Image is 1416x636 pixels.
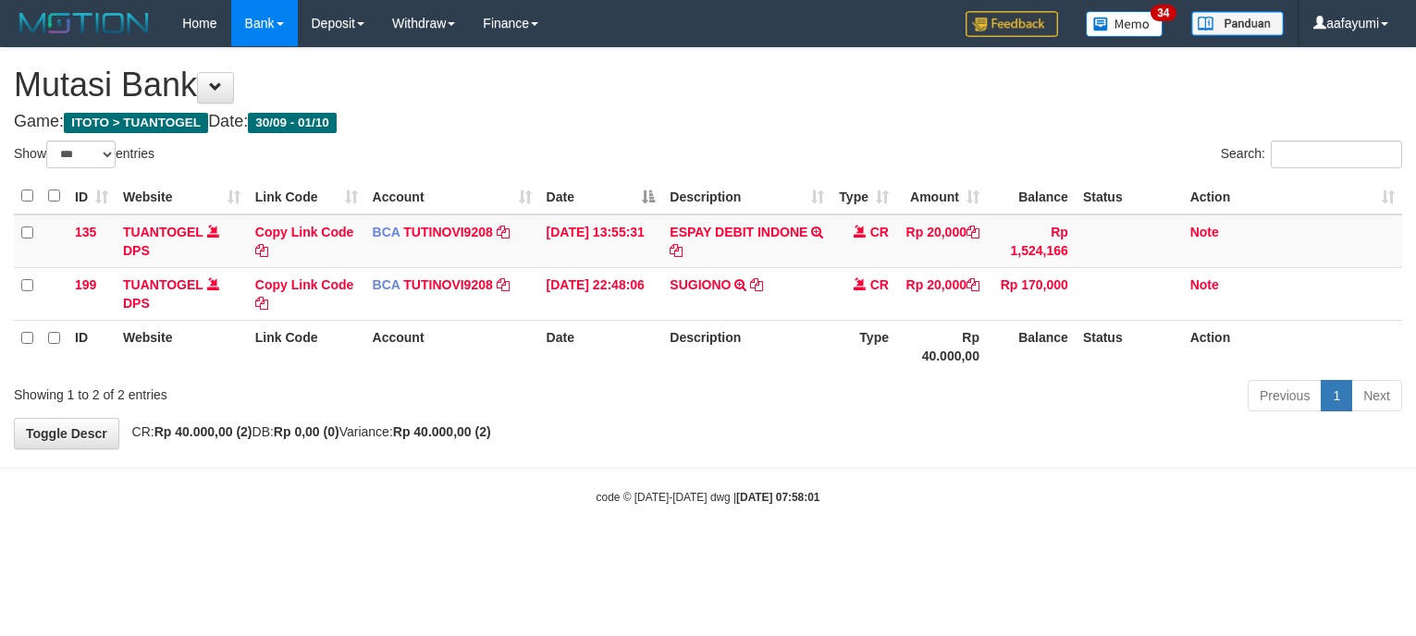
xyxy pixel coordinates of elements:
[1321,380,1352,411] a: 1
[116,267,248,320] td: DPS
[539,267,663,320] td: [DATE] 22:48:06
[14,67,1402,104] h1: Mutasi Bank
[597,491,820,504] small: code © [DATE]-[DATE] dwg |
[248,178,365,214] th: Link Code: activate to sort column ascending
[987,320,1076,373] th: Balance
[967,225,979,239] a: Copy Rp 20,000 to clipboard
[64,113,208,133] span: ITOTO > TUANTOGEL
[255,277,354,311] a: Copy Link Code
[662,178,831,214] th: Description: activate to sort column ascending
[255,225,354,258] a: Copy Link Code
[403,225,492,239] a: TUTINOVI9208
[987,267,1076,320] td: Rp 170,000
[662,320,831,373] th: Description
[1076,320,1183,373] th: Status
[831,178,896,214] th: Type: activate to sort column ascending
[75,225,96,239] span: 135
[373,225,400,239] span: BCA
[1183,178,1402,214] th: Action: activate to sort column ascending
[896,320,987,373] th: Rp 40.000,00
[1190,277,1219,292] a: Note
[1221,141,1402,168] label: Search:
[1351,380,1402,411] a: Next
[1191,11,1284,36] img: panduan.png
[46,141,116,168] select: Showentries
[123,277,203,292] a: TUANTOGEL
[736,491,819,504] strong: [DATE] 07:58:01
[14,9,154,37] img: MOTION_logo.png
[14,418,119,449] a: Toggle Descr
[403,277,492,292] a: TUTINOVI9208
[1151,5,1176,21] span: 34
[987,214,1076,268] td: Rp 1,524,166
[116,214,248,268] td: DPS
[1271,141,1402,168] input: Search:
[967,277,979,292] a: Copy Rp 20,000 to clipboard
[896,214,987,268] td: Rp 20,000
[539,178,663,214] th: Date: activate to sort column descending
[539,214,663,268] td: [DATE] 13:55:31
[68,178,116,214] th: ID: activate to sort column ascending
[670,225,807,239] a: ESPAY DEBIT INDONE
[123,225,203,239] a: TUANTOGEL
[116,178,248,214] th: Website: activate to sort column ascending
[116,320,248,373] th: Website
[1183,320,1402,373] th: Action
[68,320,116,373] th: ID
[274,424,339,439] strong: Rp 0,00 (0)
[1076,178,1183,214] th: Status
[670,243,683,258] a: Copy ESPAY DEBIT INDONE to clipboard
[987,178,1076,214] th: Balance
[870,225,889,239] span: CR
[896,267,987,320] td: Rp 20,000
[393,424,491,439] strong: Rp 40.000,00 (2)
[870,277,889,292] span: CR
[1086,11,1164,37] img: Button%20Memo.svg
[497,277,510,292] a: Copy TUTINOVI9208 to clipboard
[670,277,731,292] a: SUGIONO
[365,320,539,373] th: Account
[539,320,663,373] th: Date
[14,378,576,404] div: Showing 1 to 2 of 2 entries
[14,113,1402,131] h4: Game: Date:
[831,320,896,373] th: Type
[365,178,539,214] th: Account: activate to sort column ascending
[750,277,763,292] a: Copy SUGIONO to clipboard
[248,113,337,133] span: 30/09 - 01/10
[1190,225,1219,239] a: Note
[966,11,1058,37] img: Feedback.jpg
[497,225,510,239] a: Copy TUTINOVI9208 to clipboard
[154,424,252,439] strong: Rp 40.000,00 (2)
[1248,380,1322,411] a: Previous
[14,141,154,168] label: Show entries
[373,277,400,292] span: BCA
[248,320,365,373] th: Link Code
[896,178,987,214] th: Amount: activate to sort column ascending
[123,424,491,439] span: CR: DB: Variance:
[75,277,96,292] span: 199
